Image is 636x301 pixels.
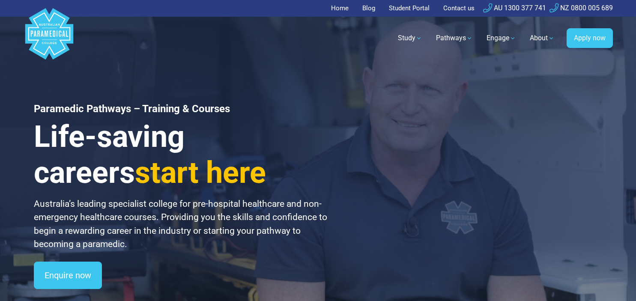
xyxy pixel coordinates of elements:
p: Australia’s leading specialist college for pre-hospital healthcare and non-emergency healthcare c... [34,197,328,251]
a: AU 1300 377 741 [483,4,546,12]
h3: Life-saving careers [34,119,328,191]
h1: Paramedic Pathways – Training & Courses [34,103,328,115]
a: NZ 0800 005 689 [549,4,613,12]
a: Australian Paramedical College [24,17,75,60]
a: Study [393,26,427,50]
a: Engage [481,26,521,50]
a: About [525,26,560,50]
a: Apply now [567,28,613,48]
a: Pathways [431,26,478,50]
a: Enquire now [34,262,102,289]
span: start here [135,155,266,190]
